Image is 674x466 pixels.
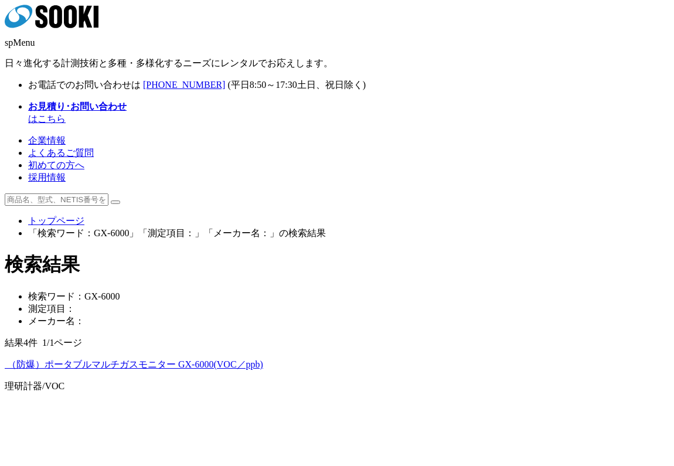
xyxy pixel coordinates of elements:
span: 17:30 [275,80,297,90]
span: 8:50 [250,80,266,90]
span: メーカー名： [28,316,84,326]
li: 「検索ワード：GX-6000」「測定項目：」「メーカー名：」の検索結果 [28,227,669,240]
span: spMenu [5,38,35,47]
a: 採用情報 [28,172,66,182]
p: 理研計器/VOC [5,380,669,393]
span: はこちら [28,101,127,124]
a: 初めての方へ [28,160,84,170]
a: [PHONE_NUMBER] [143,80,225,90]
h1: 検索結果 [5,252,669,278]
span: (平日 ～ 土日、祝日除く) [227,80,366,90]
span: 検索ワード： [28,291,84,301]
a: トップページ [28,216,84,226]
a: （防爆）ポータブルマルチガスモニター GX-6000(VOC／ppb) [5,359,263,369]
strong: お見積り･お問い合わせ [28,101,127,111]
p: 日々進化する計測技術と多種・多様化するニーズにレンタルでお応えします。 [5,57,669,70]
a: 企業情報 [28,135,66,145]
li: GX-6000 [28,291,669,303]
input: 商品名、型式、NETIS番号を入力してください [5,193,108,206]
span: 測定項目： [28,304,75,314]
span: お電話でのお問い合わせは [28,80,141,90]
span: （防爆）ポータブルマルチガスモニター GX-6000(VOC／ppb) [7,359,263,369]
p: 結果4件 1/1ページ [5,337,669,349]
a: よくあるご質問 [28,148,94,158]
a: お見積り･お問い合わせはこちら [28,101,127,124]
